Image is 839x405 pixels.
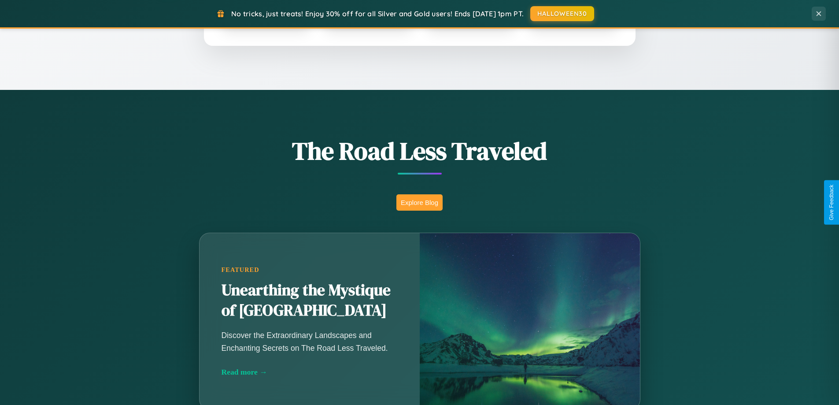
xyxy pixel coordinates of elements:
div: Featured [222,266,398,274]
div: Give Feedback [828,185,835,220]
h1: The Road Less Traveled [155,134,684,168]
button: HALLOWEEN30 [530,6,594,21]
div: Read more → [222,368,398,377]
span: No tricks, just treats! Enjoy 30% off for all Silver and Gold users! Ends [DATE] 1pm PT. [231,9,524,18]
h2: Unearthing the Mystique of [GEOGRAPHIC_DATA] [222,280,398,321]
button: Explore Blog [396,194,443,211]
p: Discover the Extraordinary Landscapes and Enchanting Secrets on The Road Less Traveled. [222,329,398,354]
